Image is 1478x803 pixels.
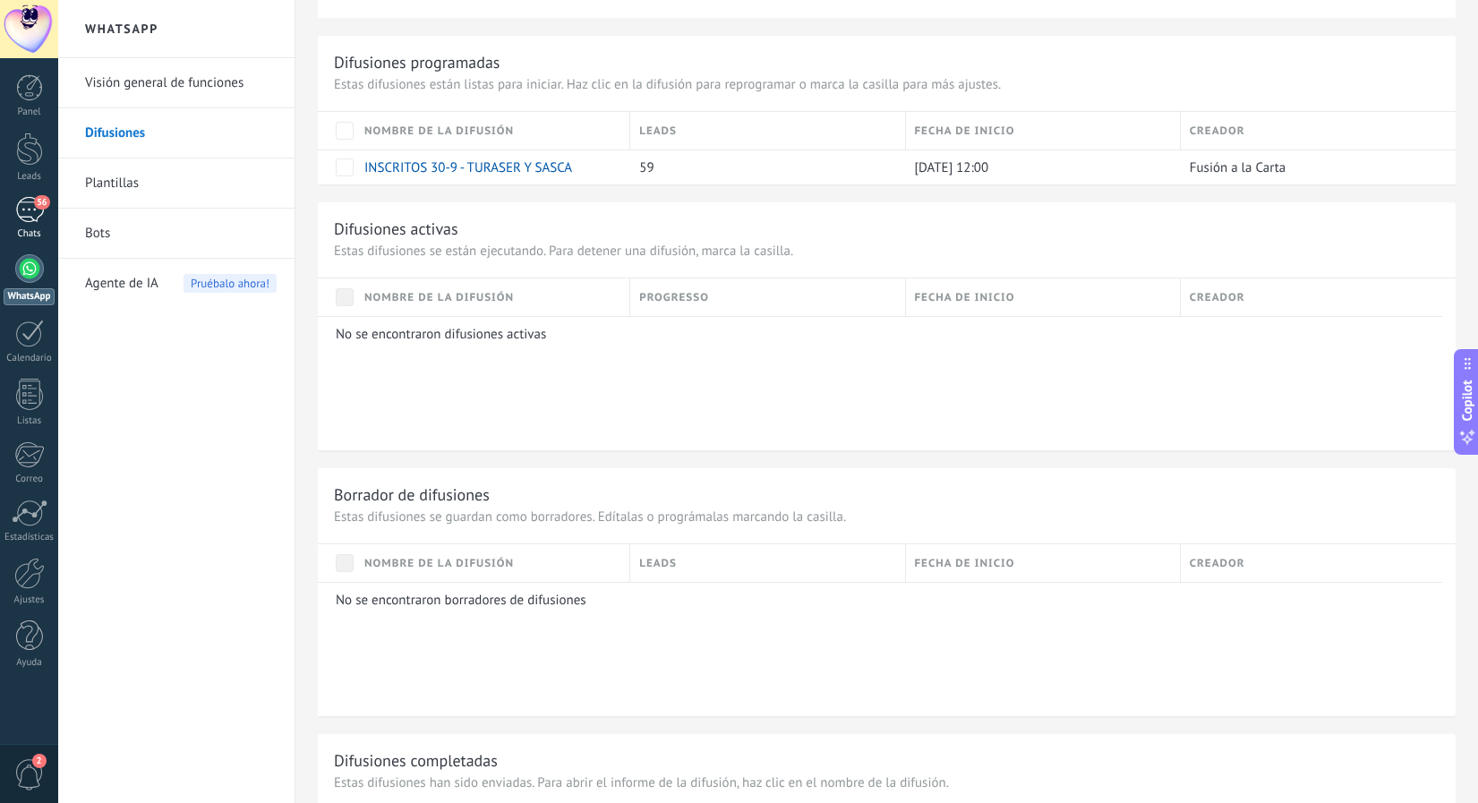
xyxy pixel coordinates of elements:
a: INSCRITOS 30-9 - TURASER Y SASCA [364,159,572,176]
a: Agente de IAPruébalo ahora! [85,259,277,309]
li: Difusiones [58,108,295,158]
li: Visión general de funciones [58,58,295,108]
span: Leads [639,123,677,140]
li: Agente de IA [58,259,295,308]
span: Nombre de la difusión [364,289,514,306]
div: Calendario [4,353,56,364]
a: Plantillas [85,158,277,209]
a: Visión general de funciones [85,58,277,108]
span: Agente de IA [85,259,158,309]
a: Bots [85,209,277,259]
div: Estadísticas [4,532,56,543]
p: No se encontraron borradores de difusiones [336,592,1430,609]
div: Correo [4,474,56,485]
span: Nombre de la difusión [364,123,514,140]
p: Estas difusiones están listas para iniciar. Haz clic en la difusión para reprogramar o marca la c... [334,76,1440,93]
div: WhatsApp [4,288,55,305]
span: Creador [1190,123,1245,140]
span: Fecha de inicio [915,289,1015,306]
div: Leads [4,171,56,183]
span: Creador [1190,289,1245,306]
span: 59 [639,159,654,176]
div: Listas [4,415,56,427]
span: 2 [32,754,47,768]
span: Pruébalo ahora! [184,274,277,293]
div: Difusiones activas [334,218,458,239]
div: Difusiones completadas [334,750,498,771]
span: Creador [1190,555,1245,572]
div: Ajustes [4,594,56,606]
span: Copilot [1458,380,1476,421]
div: Borrador de difusiones [334,484,490,505]
div: Chats [4,228,56,240]
div: Fusión a la Carta [1181,150,1438,184]
span: Fecha de inicio [915,123,1015,140]
p: Estas difusiones han sido enviadas. Para abrir el informe de la difusión, haz clic en el nombre d... [334,774,1440,791]
p: Estas difusiones se están ejecutando. Para detener una difusión, marca la casilla. [334,243,1440,260]
p: Estas difusiones se guardan como borradores. Edítalas o prográmalas marcando la casilla. [334,508,1440,525]
span: [DATE] 12:00 [915,159,989,176]
span: Leads [639,555,677,572]
div: 59 [630,150,896,184]
span: Fusión a la Carta [1190,159,1286,176]
li: Plantillas [58,158,295,209]
li: Bots [58,209,295,259]
a: Difusiones [85,108,277,158]
span: Nombre de la difusión [364,555,514,572]
span: 56 [34,195,49,209]
p: No se encontraron difusiones activas [336,326,1430,343]
div: Panel [4,107,56,118]
span: Fecha de inicio [915,555,1015,572]
span: Progresso [639,289,709,306]
div: Ayuda [4,657,56,669]
div: Difusiones programadas [334,52,500,73]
